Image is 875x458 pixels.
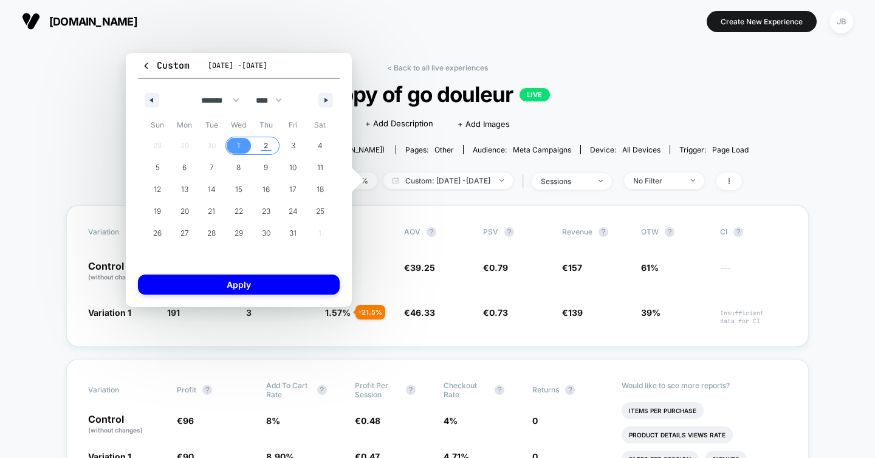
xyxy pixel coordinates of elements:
span: 17 [289,179,297,200]
button: 9 [252,157,280,179]
span: Custom [142,60,190,72]
button: ? [495,385,504,395]
span: € [483,307,508,318]
img: end [499,179,504,182]
span: 61% [641,262,659,273]
p: Control [88,414,165,435]
span: Page Load [712,145,749,154]
span: Returns [532,385,559,394]
p: Would like to see more reports? [622,381,787,390]
button: Apply [138,275,340,295]
button: 13 [171,179,199,200]
button: ? [317,385,327,395]
li: Product Details Views Rate [622,426,733,443]
span: Sun [144,115,171,135]
span: 8 % [266,415,280,426]
button: 24 [280,200,307,222]
span: 0.73 [489,307,508,318]
button: 11 [306,157,334,179]
span: Profit Per Session [355,381,400,399]
div: Audience: [473,145,571,154]
span: Mon [171,115,199,135]
button: 14 [198,179,225,200]
span: € [177,415,194,426]
button: 22 [225,200,253,222]
button: 31 [280,222,307,244]
span: 26 [153,222,162,244]
span: 27 [180,222,189,244]
span: 29 [235,222,243,244]
button: ? [202,385,212,395]
span: other [434,145,454,154]
img: end [691,179,695,182]
span: CI [720,227,787,237]
span: 2 [264,135,268,157]
button: Custom[DATE] -[DATE] [138,59,340,79]
span: 8 [236,157,241,179]
span: [DATE] - [DATE] [208,61,267,70]
span: [DOMAIN_NAME] [49,15,137,28]
button: ? [733,227,743,237]
button: 27 [171,222,199,244]
span: Fri [280,115,307,135]
span: 4 % [444,415,458,426]
span: 15 [235,179,242,200]
span: 6 [182,157,187,179]
button: ? [599,227,608,237]
img: Visually logo [22,12,40,30]
span: 20 [180,200,189,222]
span: 0.48 [361,415,380,426]
span: € [483,262,508,273]
span: PSV [483,227,498,236]
button: 26 [144,222,171,244]
span: Variation [88,227,155,237]
span: Copy of go douleur [157,81,717,107]
span: Device: [580,145,670,154]
button: 18 [306,179,334,200]
button: 23 [252,200,280,222]
span: 39.25 [410,262,435,273]
button: 21 [198,200,225,222]
span: Profit [177,385,196,394]
img: end [599,180,603,182]
span: 9 [264,157,268,179]
button: ? [406,385,416,395]
div: JB [829,10,853,33]
span: --- [720,264,787,282]
span: Checkout Rate [444,381,489,399]
button: 8 [225,157,253,179]
span: Revenue [562,227,592,236]
span: Wed [225,115,253,135]
span: € [355,415,380,426]
div: Trigger: [679,145,749,154]
span: (without changes) [88,273,143,281]
span: OTW [641,227,708,237]
span: 7 [210,157,214,179]
span: € [562,307,583,318]
button: 1 [225,135,253,157]
span: € [404,262,435,273]
span: 22 [235,200,243,222]
span: 1 [237,135,240,157]
span: 10 [289,157,297,179]
span: 23 [262,200,270,222]
button: 20 [171,200,199,222]
button: Create New Experience [707,11,817,32]
span: 0 [532,415,538,426]
span: Thu [252,115,280,135]
img: calendar [393,177,399,183]
span: Variation [88,381,155,399]
button: 3 [280,135,307,157]
span: 157 [568,262,582,273]
span: 18 [317,179,324,200]
span: 96 [183,415,194,426]
li: Items Per Purchase [622,402,704,419]
span: 16 [262,179,270,200]
button: 17 [280,179,307,200]
span: 13 [181,179,188,200]
span: (without changes) [88,426,143,434]
span: Variation 1 [88,307,131,318]
button: 4 [306,135,334,157]
a: < Back to all live experiences [387,63,488,72]
span: 39% [641,307,661,318]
